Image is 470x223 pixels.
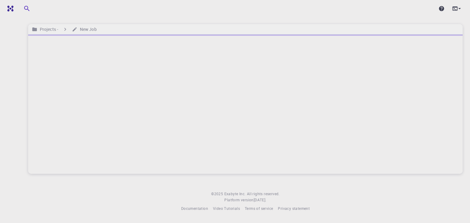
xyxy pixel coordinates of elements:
a: [DATE]. [254,197,267,203]
span: Platform version [224,197,253,203]
img: logo [5,5,13,12]
span: © 2025 [211,191,224,197]
span: Video Tutorials [213,206,240,211]
span: All rights reserved. [247,191,280,197]
a: Video Tutorials [213,206,240,212]
a: Exabyte Inc. [224,191,246,197]
h6: New Job [77,26,97,33]
span: [DATE] . [254,197,267,202]
span: Documentation [181,206,208,211]
nav: breadcrumb [31,26,98,33]
a: Documentation [181,206,208,212]
a: Privacy statement [278,206,310,212]
span: Exabyte Inc. [224,191,246,196]
h6: Projects - [37,26,58,33]
span: Privacy statement [278,206,310,211]
span: Terms of service [245,206,273,211]
a: Terms of service [245,206,273,212]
